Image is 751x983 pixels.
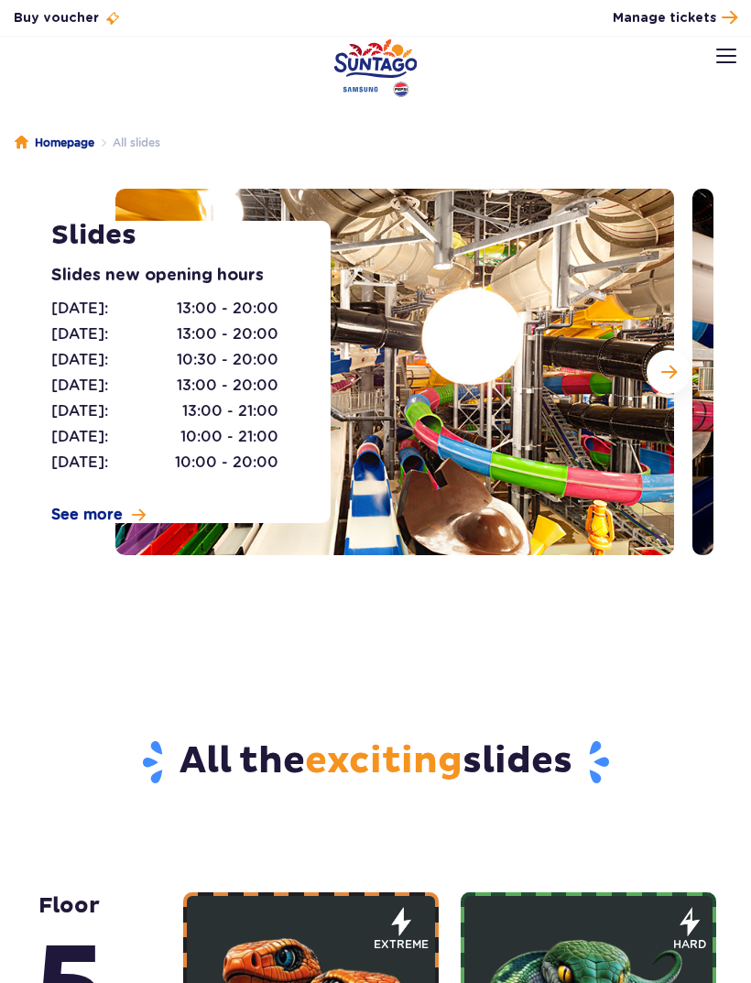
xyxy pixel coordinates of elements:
span: [DATE]: [51,426,108,448]
span: 13:00 - 21:00 [182,400,278,422]
li: All slides [94,134,160,152]
p: Slides new opening hours [51,263,303,289]
a: Park of Poland [334,38,418,97]
a: Homepage [15,134,94,152]
span: exciting [305,738,463,784]
a: Manage tickets [613,5,737,30]
span: 13:00 - 20:00 [177,298,278,320]
span: Buy voucher [14,9,99,27]
span: 10:00 - 21:00 [180,426,278,448]
span: [DATE]: [51,323,108,345]
h2: All the slides [38,738,713,786]
span: extreme [374,936,429,953]
span: [DATE]: [51,349,108,371]
span: 10:30 - 20:00 [177,349,278,371]
span: hard [673,936,706,953]
span: Manage tickets [613,9,716,27]
h1: Slides [51,219,303,252]
span: [DATE]: [51,375,108,397]
a: Buy voucher [14,9,121,27]
span: 10:00 - 20:00 [175,452,278,474]
span: 13:00 - 20:00 [177,375,278,397]
a: See more [51,505,146,525]
span: [DATE]: [51,298,108,320]
img: Open menu [716,49,736,63]
span: [DATE]: [51,400,108,422]
span: See more [51,505,123,525]
button: Next slide [647,350,691,394]
span: 13:00 - 20:00 [177,323,278,345]
span: [DATE]: [51,452,108,474]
